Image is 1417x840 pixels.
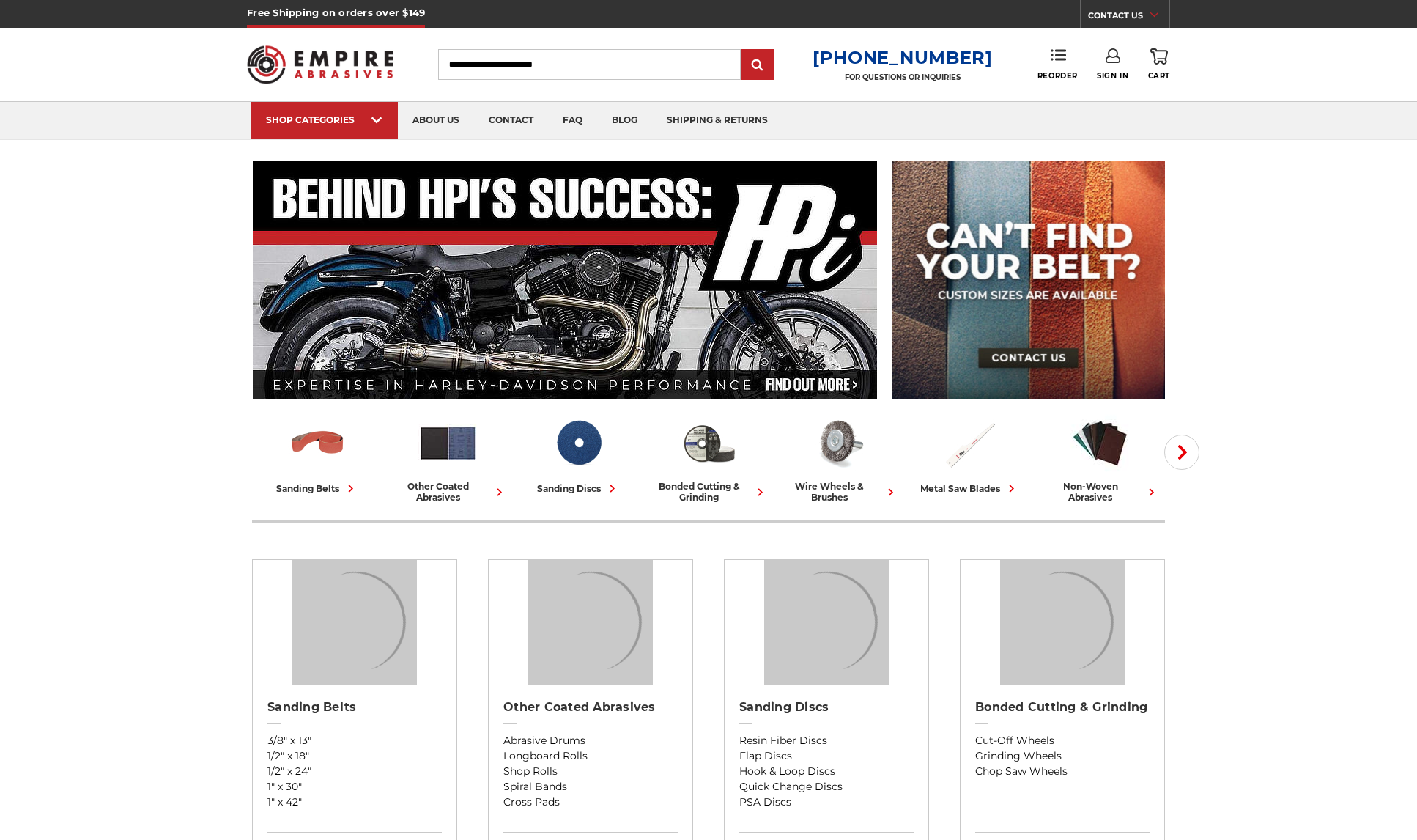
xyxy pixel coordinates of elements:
a: metal saw blades [910,413,1029,496]
a: Spiral Bands [503,779,678,795]
a: Cross Pads [503,795,678,810]
img: Sanding Discs [548,413,609,474]
a: [PHONE_NUMBER] [813,47,993,68]
a: Reorder [1037,48,1078,80]
a: 3/8" x 13" [267,733,442,748]
div: sanding discs [537,481,620,496]
a: 1" x 30" [267,779,442,795]
img: Other Coated Abrasives [418,413,478,474]
a: CONTACT US [1088,7,1169,28]
span: Sign In [1097,71,1128,81]
a: blog [597,102,652,139]
a: other coated abrasives [388,413,507,503]
a: non-woven abrasives [1040,413,1159,503]
h2: Bonded Cutting & Grinding [975,700,1150,715]
h2: Sanding Belts [267,700,442,715]
img: Metal Saw Blades [939,413,1000,474]
img: Bonded Cutting & Grinding [678,413,739,474]
a: 1/2" x 18" [267,748,442,764]
a: Shop Rolls [503,764,678,779]
div: sanding belts [276,481,358,496]
div: other coated abrasives [388,481,507,503]
a: Hook & Loop Discs [739,764,914,779]
a: contact [474,102,548,139]
a: Quick Change Discs [739,779,914,795]
a: Longboard Rolls [503,748,678,764]
div: bonded cutting & grinding [649,481,768,503]
img: Sanding Discs [764,560,889,685]
p: FOR QUESTIONS OR INQUIRIES [813,73,993,82]
button: Next [1164,435,1199,470]
img: Wire Wheels & Brushes [809,413,870,474]
a: faq [548,102,597,139]
a: 1/2" x 24" [267,764,442,779]
img: Sanding Belts [292,560,417,685]
h2: Sanding Discs [739,700,914,715]
img: Non-woven Abrasives [1070,413,1131,474]
div: SHOP CATEGORIES [266,114,383,125]
a: about us [398,102,474,139]
img: Banner for an interview featuring Horsepower Inc who makes Harley performance upgrades featured o... [253,161,878,399]
a: Cut-Off Wheels [975,733,1150,748]
a: Chop Saw Wheels [975,764,1150,779]
div: wire wheels & brushes [780,481,898,503]
input: Submit [743,51,772,80]
img: Sanding Belts [287,413,348,474]
img: Bonded Cutting & Grinding [1000,560,1125,685]
a: sanding discs [519,413,637,496]
a: Abrasive Drums [503,733,678,748]
a: bonded cutting & grinding [649,413,768,503]
span: Cart [1148,71,1170,81]
div: non-woven abrasives [1040,481,1159,503]
img: Other Coated Abrasives [528,560,653,685]
a: Grinding Wheels [975,748,1150,764]
a: sanding belts [258,413,377,496]
a: wire wheels & brushes [780,413,898,503]
a: Cart [1148,48,1170,81]
a: Resin Fiber Discs [739,733,914,748]
img: Empire Abrasives [247,36,393,93]
span: Reorder [1037,71,1078,81]
a: shipping & returns [652,102,783,139]
div: metal saw blades [920,481,1019,496]
img: promo banner for custom belts. [892,161,1165,399]
a: PSA Discs [739,795,914,810]
a: 1" x 42" [267,795,442,810]
h2: Other Coated Abrasives [503,700,678,715]
a: Flap Discs [739,748,914,764]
